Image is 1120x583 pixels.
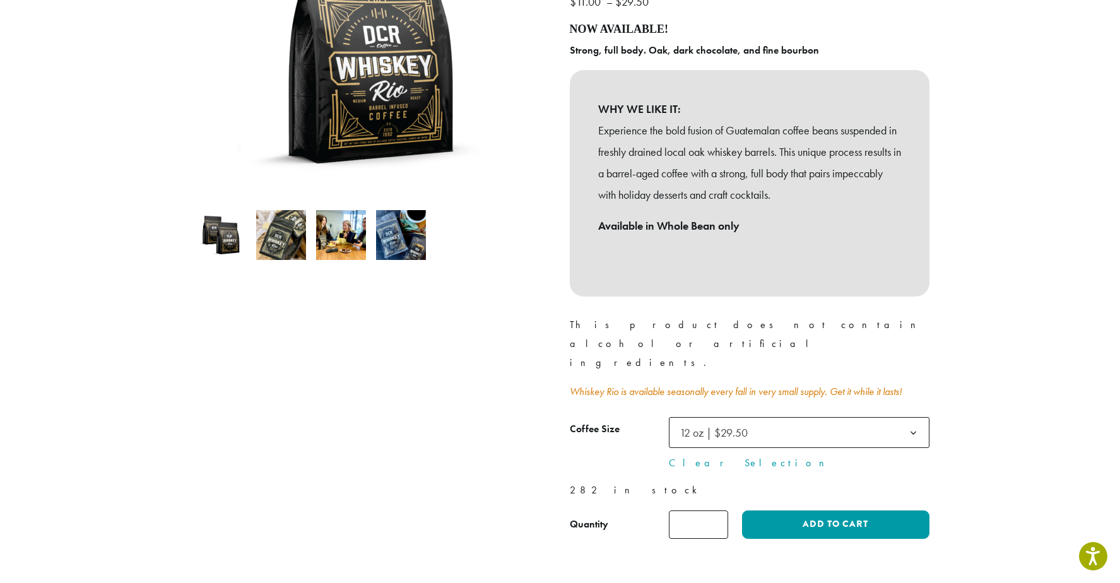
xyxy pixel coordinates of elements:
a: Whiskey Rio is available seasonally every fall in very small supply. Get it while it lasts! [570,385,902,398]
img: Whiskey Rio - Image 3 [316,210,366,260]
span: 12 oz | $29.50 [669,417,929,448]
span: 12 oz | $29.50 [680,425,748,440]
p: This product does not contain alcohol or artificial ingredients. [570,315,929,372]
h4: NOW AVAILABLE! [570,23,929,37]
b: Strong, full body. Oak, dark chocolate, and fine bourbon [570,44,819,57]
p: Experience the bold fusion of Guatemalan coffee beans suspended in freshly drained local oak whis... [598,120,901,205]
input: Product quantity [669,510,728,539]
strong: Available in Whole Bean only [598,218,740,233]
b: WHY WE LIKE IT: [598,98,901,120]
a: Clear Selection [669,456,929,471]
img: Whiskey Rio [196,210,246,260]
label: Coffee Size [570,420,669,439]
img: Whiskey Rio - Image 4 [376,210,426,260]
p: 282 in stock [570,481,929,500]
img: Whiskey Rio - Image 2 [256,210,306,260]
span: 12 oz | $29.50 [675,420,760,445]
div: Quantity [570,517,608,532]
button: Add to cart [742,510,929,539]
